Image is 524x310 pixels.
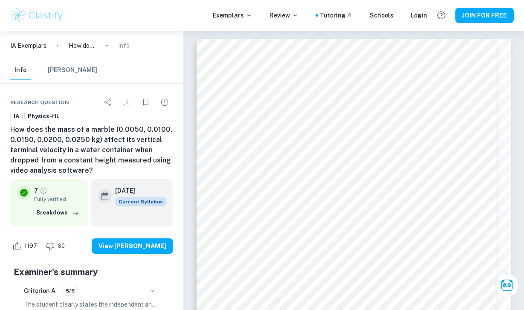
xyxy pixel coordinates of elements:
[11,112,22,121] span: IA
[43,239,69,253] div: Dislike
[320,11,353,20] a: Tutoring
[115,186,159,195] h6: [DATE]
[10,99,69,106] span: Research question
[24,286,55,296] h6: Criterion A
[48,61,97,80] button: [PERSON_NAME]
[137,94,154,111] div: Bookmark
[34,195,81,203] span: Fully verified
[69,41,96,50] p: How does the mass of a marble (0.0050, 0.0100, 0.0150, 0.0200, 0.0250 kg) affect its vertical ter...
[100,94,117,111] div: Share
[34,186,38,195] p: 7
[156,94,173,111] div: Report issue
[411,11,427,20] a: Login
[10,111,23,122] a: IA
[53,242,69,250] span: 60
[34,206,81,219] button: Breakdown
[213,11,252,20] p: Exemplars
[14,266,170,278] h5: Examiner's summary
[115,197,166,206] span: Current Syllabus
[434,8,449,23] button: Help and Feedback
[119,94,136,111] div: Download
[10,61,31,80] button: Info
[10,125,173,176] h6: How does the mass of a marble (0.0050, 0.0100, 0.0150, 0.0200, 0.0250 kg) affect its vertical ter...
[92,238,173,254] button: View [PERSON_NAME]
[63,287,78,295] span: 5/6
[269,11,298,20] p: Review
[25,112,63,121] span: Physics-HL
[118,41,130,50] p: Info
[10,41,46,50] a: IA Exemplars
[24,111,63,122] a: Physics-HL
[10,239,42,253] div: Like
[24,300,159,309] p: The student clearly states the independent and dependent variables in the research question but t...
[40,187,47,194] a: Grade fully verified
[10,7,64,24] img: Clastify logo
[20,242,42,250] span: 1197
[455,8,514,23] button: JOIN FOR FREE
[115,197,166,206] div: This exemplar is based on the current syllabus. Feel free to refer to it for inspiration/ideas wh...
[370,11,394,20] a: Schools
[495,273,519,297] button: Ask Clai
